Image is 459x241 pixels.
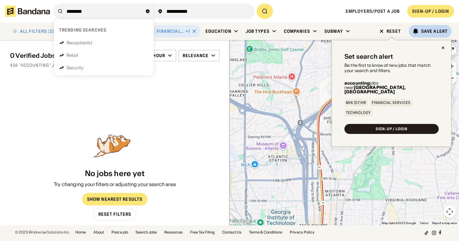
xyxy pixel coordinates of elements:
div: Education [205,28,231,34]
div: Job Types [246,28,269,34]
img: Google [231,217,252,225]
div: Save Alert [421,28,448,34]
div: Security [67,66,84,70]
div: Relevance [183,53,209,58]
a: Terms (opens in new tab) [420,221,428,225]
button: Map camera controls [443,205,456,218]
div: Be the first to know of new jobs that match your search and filters: [344,63,439,73]
div: 456 "accounting" jobs on [DOMAIN_NAME] [10,62,220,68]
div: ALL FILTERS (2) [20,29,54,33]
div: No jobs here yet [85,169,145,178]
div: Reset [387,29,401,33]
div: Financial Services [372,101,411,105]
div: Trending searches [59,27,106,33]
a: Terms & Conditions [249,230,282,234]
div: SIGN-UP / LOGIN [412,8,449,14]
div: 0 Verified Jobs [10,52,133,59]
div: Technology [346,111,371,115]
div: Show Nearest Results [87,197,142,201]
a: Home [75,230,86,234]
div: © 2025 Workwise Solutions Inc. [15,230,70,234]
div: Subway [324,28,343,34]
a: Open this area in Google Maps (opens a new window) [231,217,252,225]
div: Retail [67,53,78,57]
div: Reset Filters [98,212,131,216]
a: Contact Us [222,230,241,234]
a: Resources [164,230,183,234]
div: Set search alert [344,53,393,60]
span: Map data ©2025 Google [382,221,416,225]
a: Privacy Policy [290,230,315,234]
a: Post a job [111,230,128,234]
div: Receptionist [67,41,92,45]
div: Min $17/hr [346,101,366,105]
div: Companies [284,28,310,34]
div: Try changing your filters or adjusting your search area [54,181,176,188]
div: grid [10,72,220,132]
div: /hour [151,53,165,58]
div: SIGN-UP / LOGIN [376,127,407,131]
a: Employers/Post a job [346,8,400,14]
img: Bandana logotype [5,6,50,17]
b: [GEOGRAPHIC_DATA], [GEOGRAPHIC_DATA] [344,85,406,95]
b: accounting [344,80,370,86]
a: Report a map error [432,221,457,225]
div: Financial Services [157,28,185,34]
a: About [93,230,104,234]
a: Search Jobs [136,230,157,234]
div: jobs near [344,81,439,94]
div: +1 [185,28,190,34]
a: Free Tax Filing [190,230,215,234]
